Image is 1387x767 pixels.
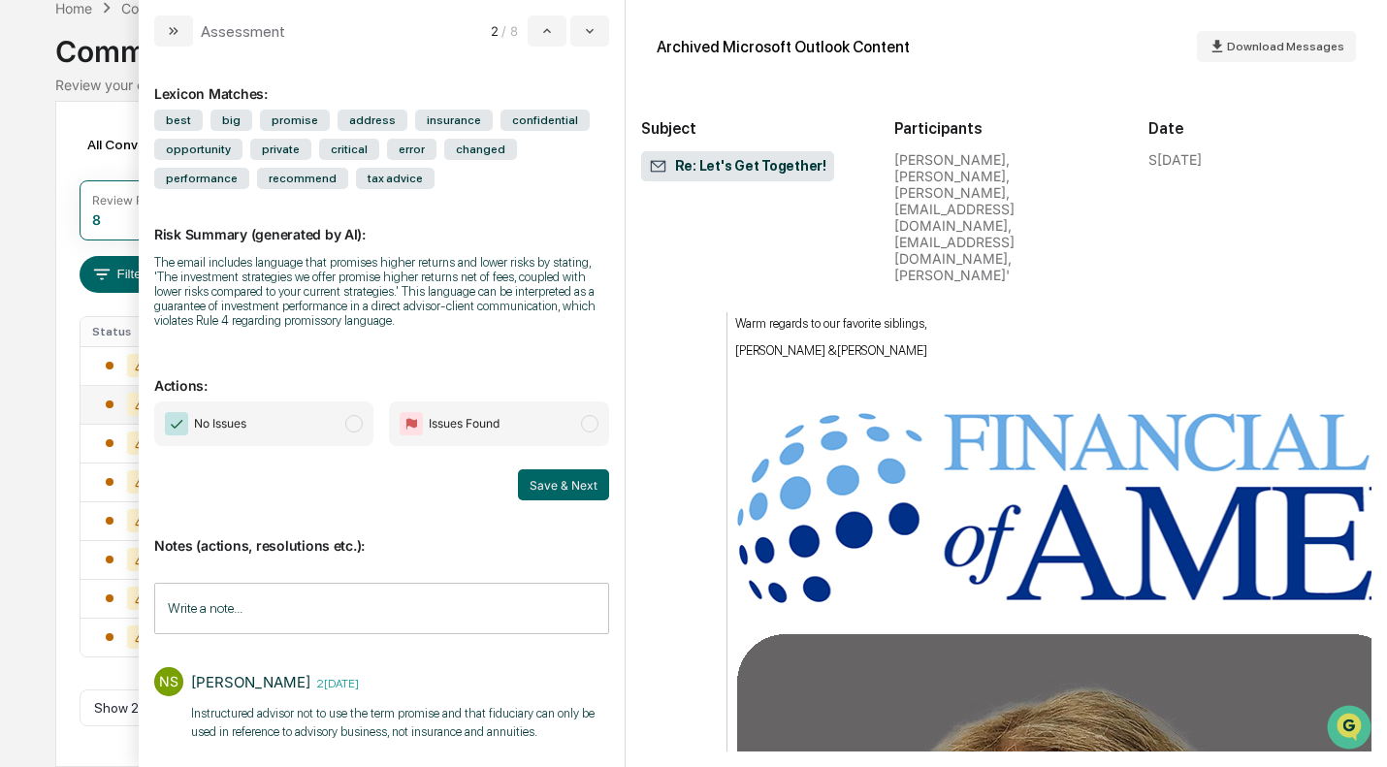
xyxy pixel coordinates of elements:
[641,119,864,138] h2: Subject
[310,674,359,690] time: Thursday, August 28, 2025 at 3:43:05 PM EDT
[429,414,500,433] span: Issues Found
[387,139,436,160] span: error
[39,244,125,264] span: Preclearance
[1197,31,1356,62] button: Download Messages
[444,139,517,160] span: changed
[501,23,523,39] span: / 8
[81,317,178,346] th: Status
[165,412,188,435] img: Checkmark
[894,119,1117,138] h2: Participants
[194,414,246,433] span: No Issues
[1227,40,1344,53] span: Download Messages
[66,168,245,183] div: We're available if you need us!
[201,22,285,41] div: Assessment
[491,23,499,39] span: 2
[80,129,226,160] div: All Conversations
[80,256,164,293] button: Filters
[330,154,353,177] button: Start new chat
[39,281,122,301] span: Data Lookup
[160,244,241,264] span: Attestations
[735,343,927,358] span: [PERSON_NAME] &[PERSON_NAME]
[141,246,156,262] div: 🗄️
[210,110,252,131] span: big
[257,168,348,189] span: recommend
[137,328,235,343] a: Powered byPylon
[1325,703,1377,755] iframe: Open customer support
[657,38,910,56] div: Archived Microsoft Outlook Content
[154,168,249,189] span: performance
[66,148,318,168] div: Start new chat
[19,148,54,183] img: 1746055101610-c473b297-6a78-478c-a979-82029cc54cd1
[19,246,35,262] div: 🖐️
[154,354,609,394] p: Actions:
[12,273,130,308] a: 🔎Data Lookup
[12,237,133,272] a: 🖐️Preclearance
[193,329,235,343] span: Pylon
[154,667,183,696] div: NS
[649,157,826,176] span: Re: Let's Get Together!
[400,412,423,435] img: Flag
[19,41,353,72] p: How can we help?
[191,673,310,691] div: [PERSON_NAME]
[154,110,203,131] span: best
[250,139,311,160] span: private
[133,237,248,272] a: 🗄️Attestations
[338,110,407,131] span: address
[154,255,609,328] div: The email includes language that promises higher returns and lower risks by stating, 'The investm...
[1148,151,1202,168] div: S[DATE]
[92,211,101,228] div: 8
[92,193,185,208] div: Review Required
[154,62,609,102] div: Lexicon Matches:
[55,18,1332,69] div: Communications Archive
[356,168,435,189] span: tax advice
[191,704,609,742] p: Instructured advisor not to use the term promise and that fiduciary can only be used in reference...
[518,469,609,500] button: Save & Next
[735,316,927,331] span: Warm regards to our favorite siblings,
[415,110,493,131] span: insurance
[894,151,1117,283] div: [PERSON_NAME],[PERSON_NAME],[PERSON_NAME], [EMAIL_ADDRESS][DOMAIN_NAME], [EMAIL_ADDRESS][DOMAIN_N...
[154,203,609,242] p: Risk Summary (generated by AI):
[154,139,242,160] span: opportunity
[19,283,35,299] div: 🔎
[1148,119,1371,138] h2: Date
[260,110,330,131] span: promise
[319,139,379,160] span: critical
[500,110,590,131] span: confidential
[55,77,1332,93] div: Review your communication records across channels
[154,514,609,554] p: Notes (actions, resolutions etc.):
